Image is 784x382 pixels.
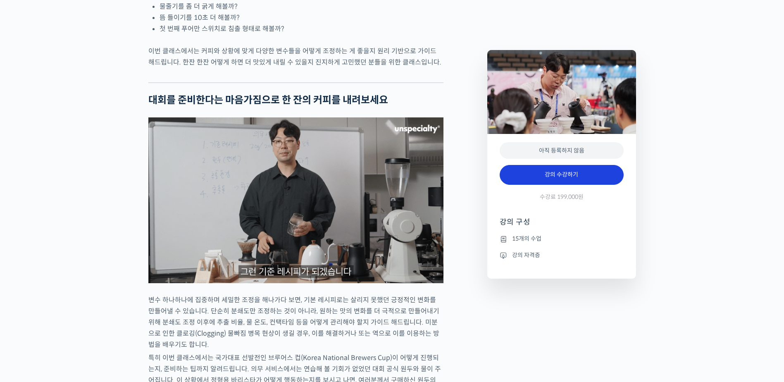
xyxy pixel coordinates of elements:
p: 변수 하나하나에 집중하며 세밀한 조정을 해나가다 보면, 기본 레시피로는 살리지 못했던 긍정적인 변화를 만들어낼 수 있습니다. 단순히 분쇄도만 조정하는 것이 아니라, 원하는 맛... [148,294,443,350]
span: 설정 [128,275,138,281]
h4: 강의 구성 [500,217,624,234]
li: 15개의 수업 [500,234,624,244]
h2: 대회를 준비한다는 마음가짐으로 한 잔의 커피를 내려보세요 [148,94,443,106]
a: 강의 수강하기 [500,165,624,185]
li: 물줄기를 좀 더 굵게 해볼까? [160,1,443,12]
a: 대화 [55,262,107,283]
a: 설정 [107,262,159,283]
p: 이번 클래스에서는 커피와 상황에 맞게 다양한 변수들을 어떻게 조정하는 게 좋을지 원리 기반으로 가이드 해드립니다. 한잔 한잔 어떻게 하면 더 맛있게 내릴 수 있을지 진지하게 ... [148,45,443,68]
span: 홈 [26,275,31,281]
li: 뜸 들이기를 10초 더 해볼까? [160,12,443,23]
span: 대화 [76,275,86,282]
li: 강의 자격증 [500,250,624,260]
a: 홈 [2,262,55,283]
span: 수강료 199,000원 [540,193,584,201]
li: 첫 번째 푸어만 스위치로 침출 형태로 해볼까? [160,23,443,34]
div: 아직 등록하지 않음 [500,142,624,159]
